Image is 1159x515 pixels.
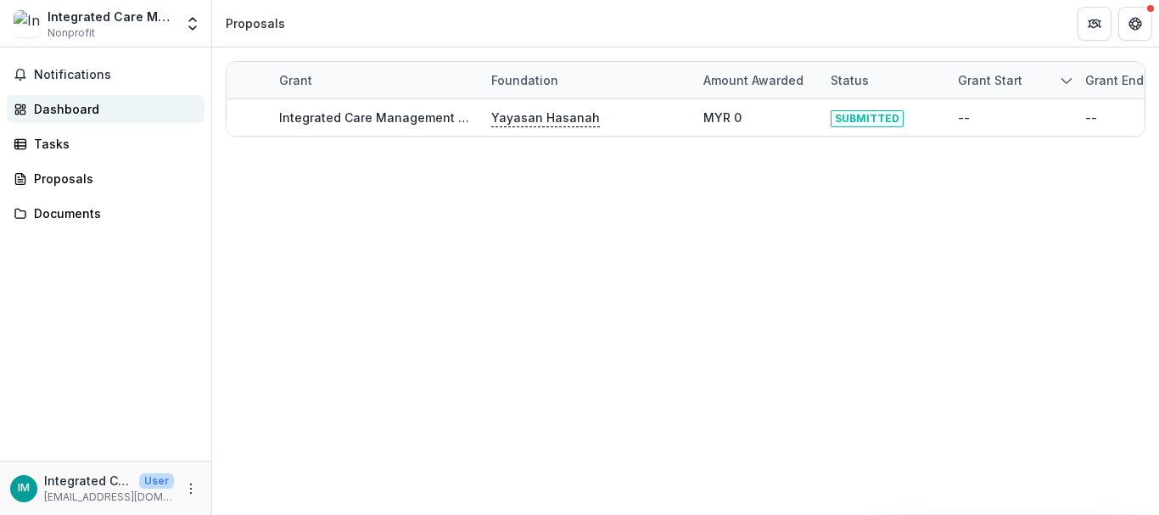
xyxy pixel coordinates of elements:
div: Integrated Care Management Sdn Bhd [48,8,174,25]
div: Grant [269,62,481,98]
a: Documents [7,199,204,227]
div: Foundation [481,62,693,98]
a: Dashboard [7,95,204,123]
div: Grant start [948,62,1075,98]
div: -- [958,109,970,126]
div: Amount awarded [693,71,814,89]
div: Grant end [1075,71,1154,89]
p: Yayasan Hasanah [491,109,600,127]
div: Integrated Care Management [18,483,30,494]
a: Proposals [7,165,204,193]
span: Notifications [34,68,198,82]
div: Proposals [226,14,285,32]
div: Status [820,71,879,89]
nav: breadcrumb [219,11,292,36]
div: Proposals [34,170,191,188]
a: Tasks [7,130,204,158]
button: Open entity switcher [181,7,204,41]
div: Documents [34,204,191,222]
p: User [139,473,174,489]
svg: sorted descending [1060,74,1073,87]
div: Status [820,62,948,98]
div: -- [1085,109,1097,126]
img: Integrated Care Management Sdn Bhd [14,10,41,37]
p: [EMAIL_ADDRESS][DOMAIN_NAME] [44,490,174,505]
a: Integrated Care Management Sdn Bhd - 2025 - HSEF2025 - SCENIC [279,110,679,125]
button: Notifications [7,61,204,88]
div: Foundation [481,71,568,89]
div: Dashboard [34,100,191,118]
span: SUBMITTED [831,110,904,127]
div: MYR 0 [703,109,742,126]
button: Partners [1078,7,1111,41]
div: Grant start [948,71,1033,89]
span: Nonprofit [48,25,95,41]
p: Integrated Care Management [44,472,132,490]
div: Tasks [34,135,191,153]
button: Get Help [1118,7,1152,41]
div: Amount awarded [693,62,820,98]
button: More [181,479,201,499]
div: Grant [269,71,322,89]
